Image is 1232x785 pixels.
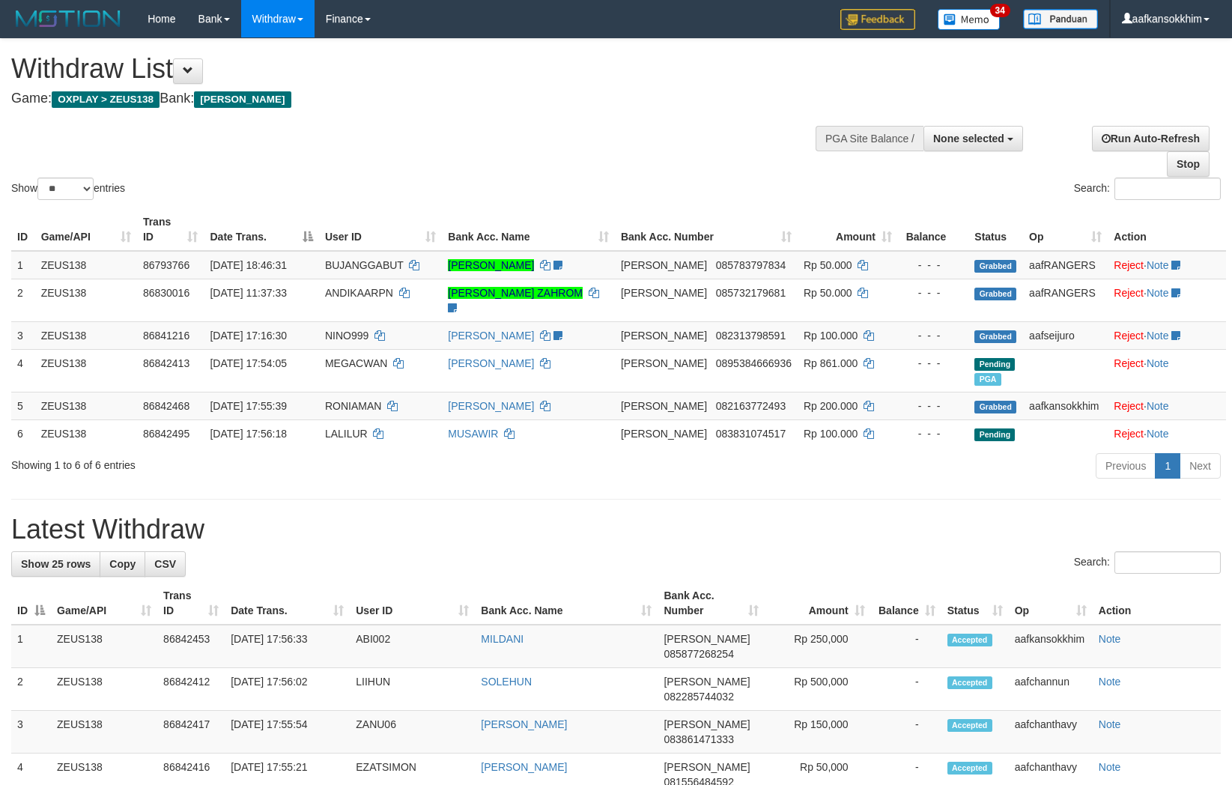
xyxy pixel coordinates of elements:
[157,582,225,625] th: Trans ID: activate to sort column ascending
[871,668,941,711] td: -
[350,582,475,625] th: User ID: activate to sort column ascending
[51,625,157,668] td: ZEUS138
[904,398,962,413] div: - - -
[210,357,286,369] span: [DATE] 17:54:05
[1023,208,1108,251] th: Op: activate to sort column ascending
[1114,259,1144,271] a: Reject
[1108,251,1226,279] td: ·
[11,91,807,106] h4: Game: Bank:
[11,279,35,321] td: 2
[804,428,858,440] span: Rp 100.000
[621,428,707,440] span: [PERSON_NAME]
[904,426,962,441] div: - - -
[1147,428,1169,440] a: Note
[11,625,51,668] td: 1
[481,676,532,688] a: SOLEHUN
[1023,321,1108,349] td: aafseijuro
[947,719,992,732] span: Accepted
[51,582,157,625] th: Game/API: activate to sort column ascending
[143,357,189,369] span: 86842413
[11,251,35,279] td: 1
[664,718,750,730] span: [PERSON_NAME]
[840,9,915,30] img: Feedback.jpg
[716,259,786,271] span: Copy 085783797834 to clipboard
[1108,208,1226,251] th: Action
[816,126,923,151] div: PGA Site Balance /
[1114,357,1144,369] a: Reject
[143,428,189,440] span: 86842495
[109,558,136,570] span: Copy
[974,330,1016,343] span: Grabbed
[35,349,137,392] td: ZEUS138
[225,711,350,754] td: [DATE] 17:55:54
[804,287,852,299] span: Rp 50.000
[11,452,502,473] div: Showing 1 to 6 of 6 entries
[143,400,189,412] span: 86842468
[11,349,35,392] td: 4
[194,91,291,108] span: [PERSON_NAME]
[904,258,962,273] div: - - -
[481,718,567,730] a: [PERSON_NAME]
[11,551,100,577] a: Show 25 rows
[974,373,1001,386] span: Marked by aafRornrotha
[1155,453,1180,479] a: 1
[1023,251,1108,279] td: aafRANGERS
[35,321,137,349] td: ZEUS138
[1114,178,1221,200] input: Search:
[143,287,189,299] span: 86830016
[157,668,225,711] td: 86842412
[448,357,534,369] a: [PERSON_NAME]
[325,287,393,299] span: ANDIKAARPN
[145,551,186,577] a: CSV
[871,625,941,668] td: -
[1099,761,1121,773] a: Note
[1108,392,1226,419] td: ·
[716,330,786,342] span: Copy 082313798591 to clipboard
[1009,625,1093,668] td: aafkansokkhim
[210,428,286,440] span: [DATE] 17:56:18
[11,392,35,419] td: 5
[325,428,368,440] span: LALILUR
[1114,551,1221,574] input: Search:
[11,419,35,447] td: 6
[35,208,137,251] th: Game/API: activate to sort column ascending
[1074,178,1221,200] label: Search:
[716,357,792,369] span: Copy 0895384666936 to clipboard
[11,54,807,84] h1: Withdraw List
[225,625,350,668] td: [DATE] 17:56:33
[974,428,1015,441] span: Pending
[448,259,534,271] a: [PERSON_NAME]
[968,208,1023,251] th: Status
[1093,582,1221,625] th: Action
[804,330,858,342] span: Rp 100.000
[904,328,962,343] div: - - -
[621,330,707,342] span: [PERSON_NAME]
[1108,419,1226,447] td: ·
[11,208,35,251] th: ID
[143,259,189,271] span: 86793766
[325,400,381,412] span: RONIAMAN
[664,648,733,660] span: Copy 085877268254 to clipboard
[51,711,157,754] td: ZEUS138
[664,633,750,645] span: [PERSON_NAME]
[923,126,1023,151] button: None selected
[1180,453,1221,479] a: Next
[904,285,962,300] div: - - -
[871,582,941,625] th: Balance: activate to sort column ascending
[11,582,51,625] th: ID: activate to sort column descending
[225,582,350,625] th: Date Trans.: activate to sort column ascending
[974,288,1016,300] span: Grabbed
[1099,676,1121,688] a: Note
[1009,582,1093,625] th: Op: activate to sort column ascending
[143,330,189,342] span: 86841216
[1147,400,1169,412] a: Note
[157,711,225,754] td: 86842417
[1147,330,1169,342] a: Note
[658,582,764,625] th: Bank Acc. Number: activate to sort column ascending
[1114,287,1144,299] a: Reject
[325,357,387,369] span: MEGACWAN
[716,400,786,412] span: Copy 082163772493 to clipboard
[1092,126,1210,151] a: Run Auto-Refresh
[1108,349,1226,392] td: ·
[448,287,583,299] a: [PERSON_NAME] ZAHROM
